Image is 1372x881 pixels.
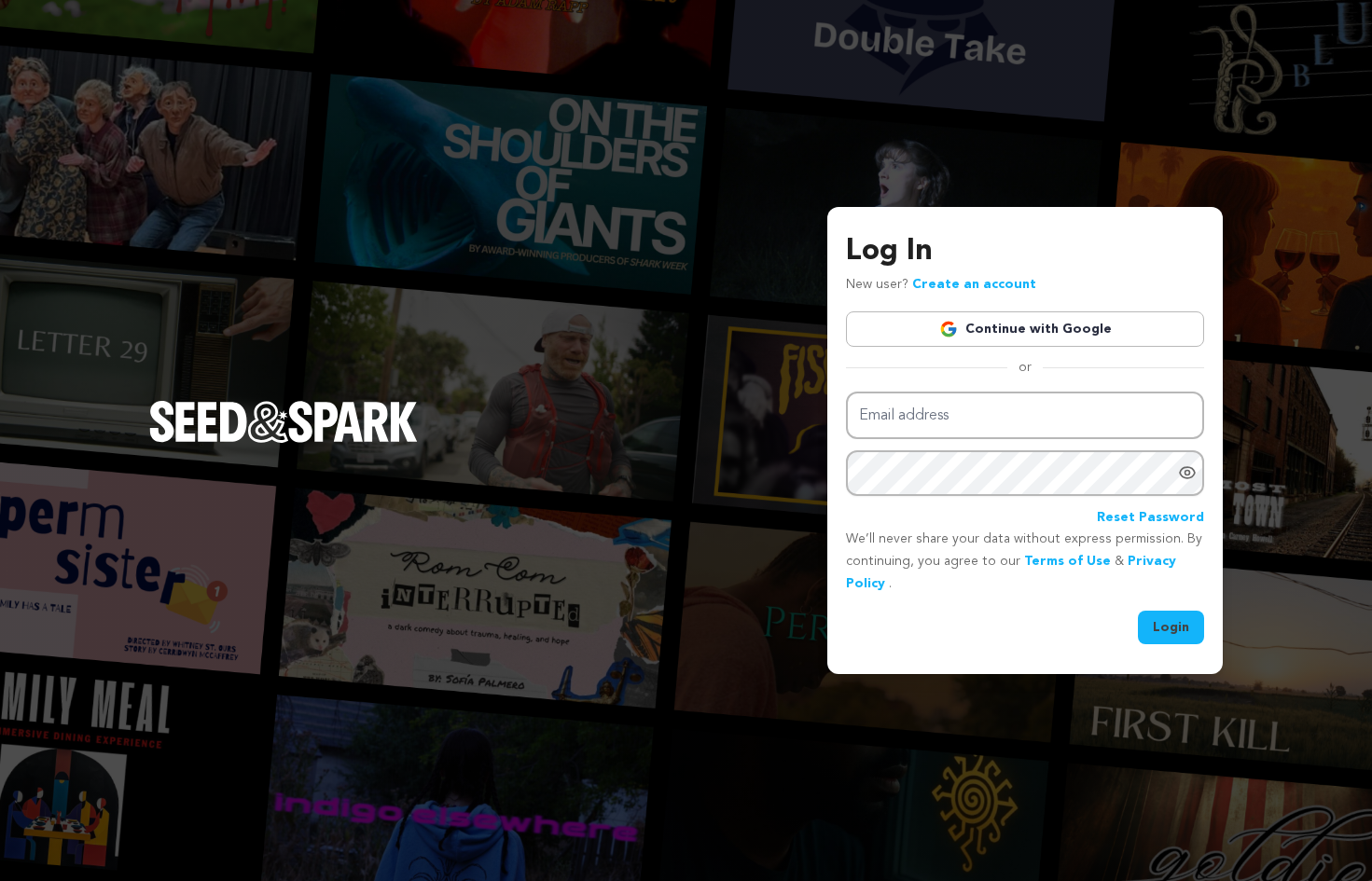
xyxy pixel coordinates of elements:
a: Show password as plain text. Warning: this will display your password on the screen. [1178,463,1197,482]
img: Seed&Spark Logo [149,401,418,442]
input: Email address [846,392,1204,439]
a: Privacy Policy [846,555,1176,590]
p: New user? [846,274,1036,296]
a: Create an account [912,278,1036,291]
p: We’ll never share your data without express permission. By continuing, you agree to our & . [846,529,1204,595]
button: Login [1138,611,1204,644]
a: Reset Password [1097,507,1204,530]
span: or [1007,358,1043,377]
a: Continue with Google [846,311,1204,347]
a: Seed&Spark Homepage [149,401,418,479]
img: Google logo [939,320,958,338]
a: Terms of Use [1024,555,1111,568]
h3: Log In [846,229,1204,274]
